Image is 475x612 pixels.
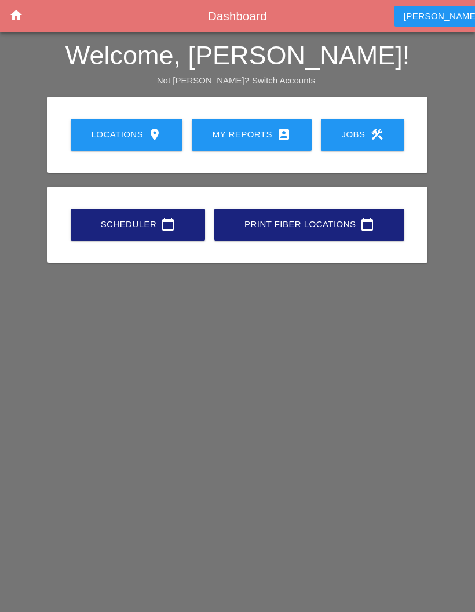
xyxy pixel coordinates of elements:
a: Switch Accounts [252,75,315,85]
i: home [9,8,23,22]
div: Scheduler [89,217,187,231]
div: Locations [89,128,164,141]
i: calendar_today [161,217,175,231]
i: account_box [277,128,291,141]
i: construction [370,128,384,141]
i: calendar_today [360,217,374,231]
span: Dashboard [208,10,266,23]
div: Print Fiber Locations [233,217,386,231]
a: My Reports [192,119,312,151]
span: Not [PERSON_NAME]? [157,75,249,85]
a: Jobs [321,119,405,151]
i: location_on [148,128,162,141]
div: My Reports [210,128,293,141]
a: Scheduler [71,209,205,241]
a: Print Fiber Locations [214,209,404,241]
div: Jobs [339,128,386,141]
a: Locations [71,119,182,151]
